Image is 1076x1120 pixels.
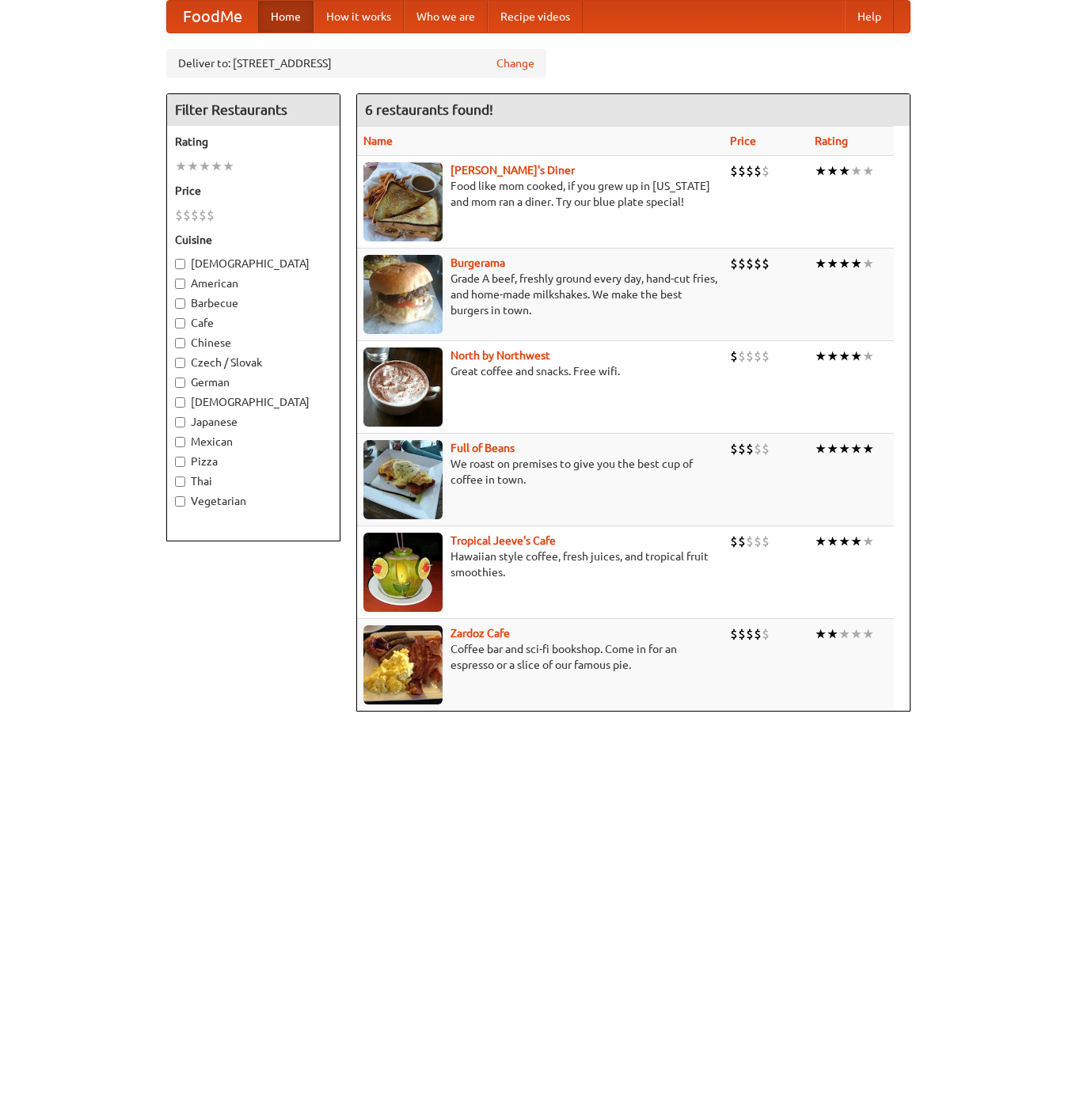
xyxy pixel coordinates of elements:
[815,440,827,457] li: ★
[838,625,850,643] li: ★
[166,49,546,78] div: Deliver to: [STREET_ADDRESS]
[451,442,515,454] a: Full of Beans
[762,347,770,365] li: $
[175,335,332,351] label: Chinese
[838,533,850,550] li: ★
[363,162,443,241] img: sallys.jpg
[738,533,746,550] li: $
[175,134,332,150] h5: Rating
[175,158,187,175] li: ★
[451,534,556,547] a: Tropical Jeeve's Cafe
[827,162,838,180] li: ★
[850,440,862,457] li: ★
[175,315,332,331] label: Cafe
[827,347,838,365] li: ★
[496,55,534,71] a: Change
[175,355,332,370] label: Czech / Slovak
[167,1,258,32] a: FoodMe
[862,255,874,272] li: ★
[850,255,862,272] li: ★
[175,437,185,447] input: Mexican
[175,318,185,328] input: Cafe
[199,207,207,224] li: $
[175,476,185,487] input: Thai
[175,298,185,309] input: Barbecue
[258,1,314,32] a: Home
[363,533,443,612] img: jeeves.jpg
[175,207,183,224] li: $
[175,394,332,410] label: [DEMOGRAPHIC_DATA]
[175,417,185,427] input: Japanese
[363,255,443,334] img: burgerama.jpg
[762,162,770,180] li: $
[451,627,510,640] b: Zardoz Cafe
[738,255,746,272] li: $
[222,158,234,175] li: ★
[746,255,754,272] li: $
[838,255,850,272] li: ★
[862,347,874,365] li: ★
[451,349,550,362] b: North by Northwest
[838,162,850,180] li: ★
[175,374,332,390] label: German
[850,162,862,180] li: ★
[746,162,754,180] li: $
[175,183,332,199] h5: Price
[730,533,738,550] li: $
[862,533,874,550] li: ★
[451,256,505,269] a: Burgerama
[762,255,770,272] li: $
[363,625,443,704] img: zardoz.jpg
[175,493,332,509] label: Vegetarian
[730,440,738,457] li: $
[827,533,838,550] li: ★
[363,135,393,147] a: Name
[827,255,838,272] li: ★
[754,255,762,272] li: $
[363,178,717,210] p: Food like mom cooked, if you grew up in [US_STATE] and mom ran a diner. Try our blue plate special!
[730,162,738,180] li: $
[730,135,756,147] a: Price
[754,162,762,180] li: $
[175,338,185,348] input: Chinese
[827,440,838,457] li: ★
[363,271,717,318] p: Grade A beef, freshly ground every day, hand-cut fries, and home-made milkshakes. We make the bes...
[207,207,215,224] li: $
[314,1,404,32] a: How it works
[363,347,443,427] img: north.jpg
[754,347,762,365] li: $
[175,256,332,271] label: [DEMOGRAPHIC_DATA]
[365,102,493,117] ng-pluralize: 6 restaurants found!
[850,533,862,550] li: ★
[363,641,717,673] p: Coffee bar and sci-fi bookshop. Come in for an espresso or a slice of our famous pie.
[191,207,199,224] li: $
[175,414,332,430] label: Japanese
[850,625,862,643] li: ★
[815,347,827,365] li: ★
[738,347,746,365] li: $
[211,158,222,175] li: ★
[175,358,185,368] input: Czech / Slovak
[862,625,874,643] li: ★
[754,533,762,550] li: $
[404,1,488,32] a: Who we are
[838,347,850,365] li: ★
[175,279,185,289] input: American
[746,625,754,643] li: $
[762,440,770,457] li: $
[187,158,199,175] li: ★
[746,533,754,550] li: $
[175,496,185,507] input: Vegetarian
[754,625,762,643] li: $
[363,456,717,488] p: We roast on premises to give you the best cup of coffee in town.
[738,625,746,643] li: $
[730,625,738,643] li: $
[175,457,185,467] input: Pizza
[815,135,848,147] a: Rating
[754,440,762,457] li: $
[175,454,332,469] label: Pizza
[199,158,211,175] li: ★
[167,94,340,126] h4: Filter Restaurants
